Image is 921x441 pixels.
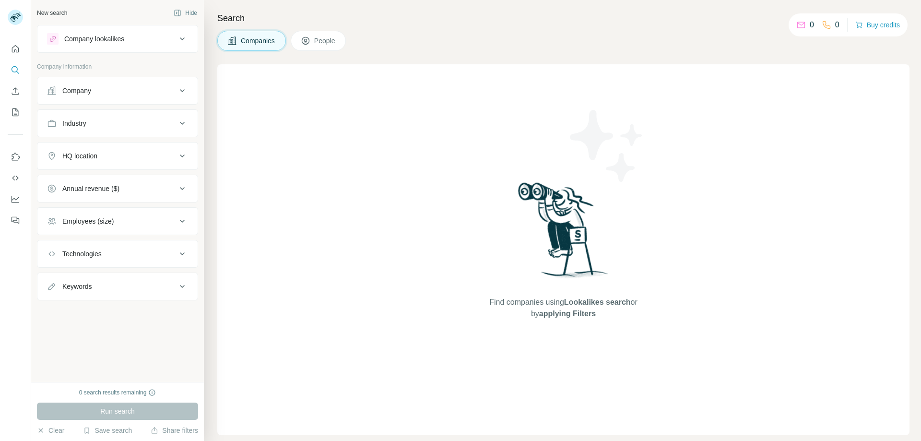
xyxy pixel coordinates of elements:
p: 0 [810,19,814,31]
div: Keywords [62,282,92,291]
button: My lists [8,104,23,121]
span: Find companies using or by [486,297,640,320]
button: Buy credits [855,18,900,32]
div: Annual revenue ($) [62,184,119,193]
div: Company [62,86,91,95]
button: Save search [83,426,132,435]
button: Use Surfe on LinkedIn [8,148,23,166]
button: Keywords [37,275,198,298]
button: Use Surfe API [8,169,23,187]
span: People [314,36,336,46]
div: Industry [62,119,86,128]
button: Enrich CSV [8,83,23,100]
button: Clear [37,426,64,435]
div: Employees (size) [62,216,114,226]
button: Industry [37,112,198,135]
button: Employees (size) [37,210,198,233]
div: Technologies [62,249,102,259]
button: Quick start [8,40,23,58]
button: Feedback [8,212,23,229]
button: Search [8,61,23,79]
div: 0 search results remaining [79,388,156,397]
p: Company information [37,62,198,71]
span: Lookalikes search [564,298,631,306]
img: Surfe Illustration - Stars [564,103,650,189]
span: Companies [241,36,276,46]
span: applying Filters [539,310,596,318]
h4: Search [217,12,909,25]
div: HQ location [62,151,97,161]
div: New search [37,9,67,17]
button: Share filters [151,426,198,435]
button: HQ location [37,144,198,167]
button: Hide [167,6,204,20]
img: Surfe Illustration - Woman searching with binoculars [514,180,614,287]
button: Company [37,79,198,102]
button: Company lookalikes [37,27,198,50]
div: Company lookalikes [64,34,124,44]
button: Technologies [37,242,198,265]
p: 0 [835,19,839,31]
button: Annual revenue ($) [37,177,198,200]
button: Dashboard [8,191,23,208]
